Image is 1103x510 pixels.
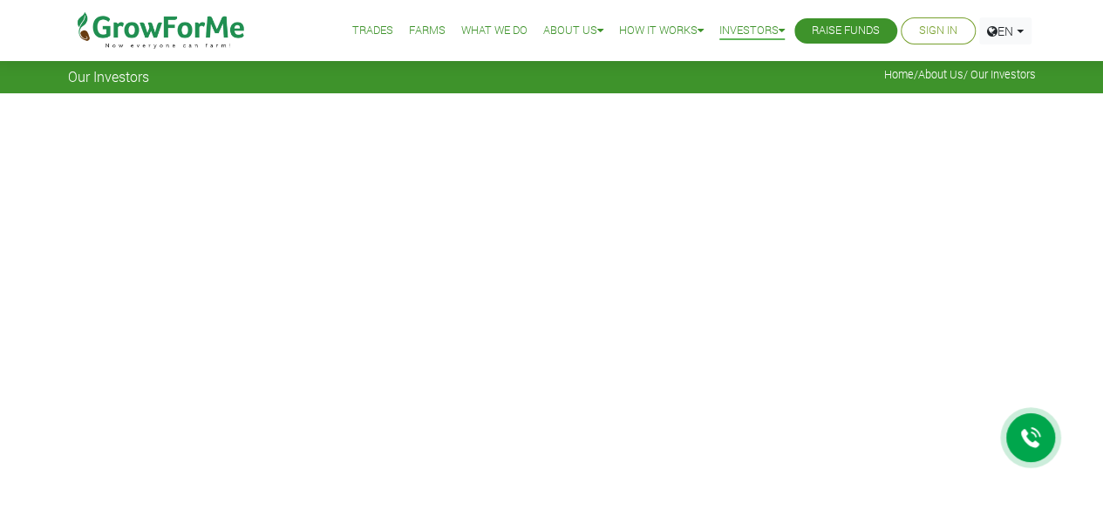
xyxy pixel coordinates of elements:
[884,67,914,81] a: Home
[619,22,704,40] a: How it Works
[918,67,963,81] a: About Us
[812,22,880,40] a: Raise Funds
[461,22,528,40] a: What We Do
[919,22,957,40] a: Sign In
[409,22,446,40] a: Farms
[352,22,393,40] a: Trades
[719,22,785,40] a: Investors
[68,68,149,85] span: Our Investors
[979,17,1032,44] a: EN
[543,22,603,40] a: About Us
[884,68,1036,81] span: / / Our Investors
